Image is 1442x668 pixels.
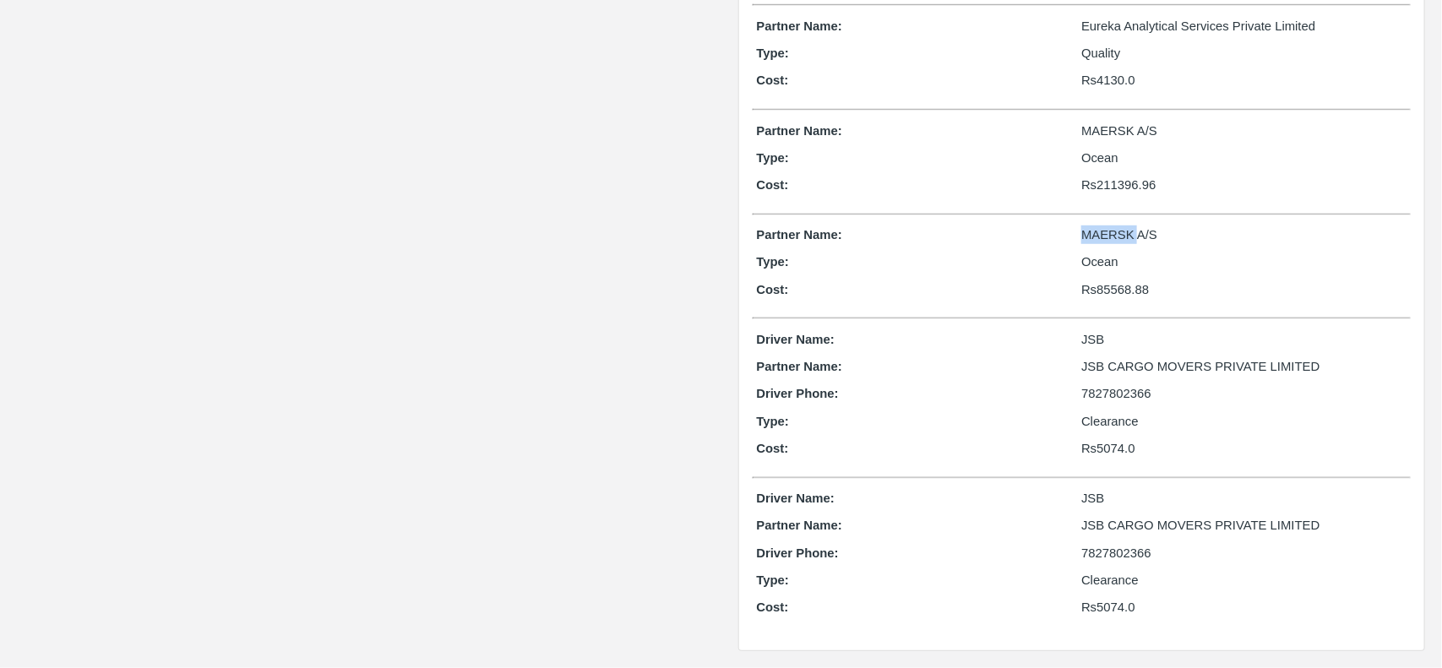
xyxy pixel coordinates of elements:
b: Cost: [757,600,789,614]
b: Type: [757,46,790,60]
b: Cost: [757,442,789,455]
b: Cost: [757,73,789,87]
p: JSB CARGO MOVERS PRIVATE LIMITED [1081,357,1407,376]
b: Partner Name: [757,19,842,33]
p: MAERSK A/S [1081,122,1407,140]
p: Ocean [1081,149,1407,167]
p: Rs 4130.0 [1081,71,1407,90]
p: MAERSK A/S [1081,225,1407,244]
p: JSB [1081,489,1407,508]
b: Driver Name: [757,333,835,346]
p: Rs 211396.96 [1081,176,1407,194]
p: Rs 85568.88 [1081,280,1407,299]
b: Partner Name: [757,519,842,532]
b: Partner Name: [757,360,842,373]
p: 7827802366 [1081,384,1407,403]
p: Rs 5074.0 [1081,439,1407,458]
p: Clearance [1081,571,1407,589]
p: Rs 5074.0 [1081,598,1407,616]
b: Partner Name: [757,228,842,242]
b: Partner Name: [757,124,842,138]
p: Ocean [1081,253,1407,271]
b: Cost: [757,283,789,296]
p: JSB CARGO MOVERS PRIVATE LIMITED [1081,516,1407,535]
b: Type: [757,151,790,165]
p: Quality [1081,44,1407,62]
b: Type: [757,415,790,428]
b: Driver Phone: [757,546,839,560]
b: Driver Name: [757,491,835,505]
p: Clearance [1081,412,1407,431]
b: Type: [757,255,790,269]
p: 7827802366 [1081,544,1407,562]
b: Type: [757,573,790,587]
p: JSB [1081,330,1407,349]
b: Driver Phone: [757,387,839,400]
p: Eureka Analytical Services Private Limited [1081,17,1407,35]
b: Cost: [757,178,789,192]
